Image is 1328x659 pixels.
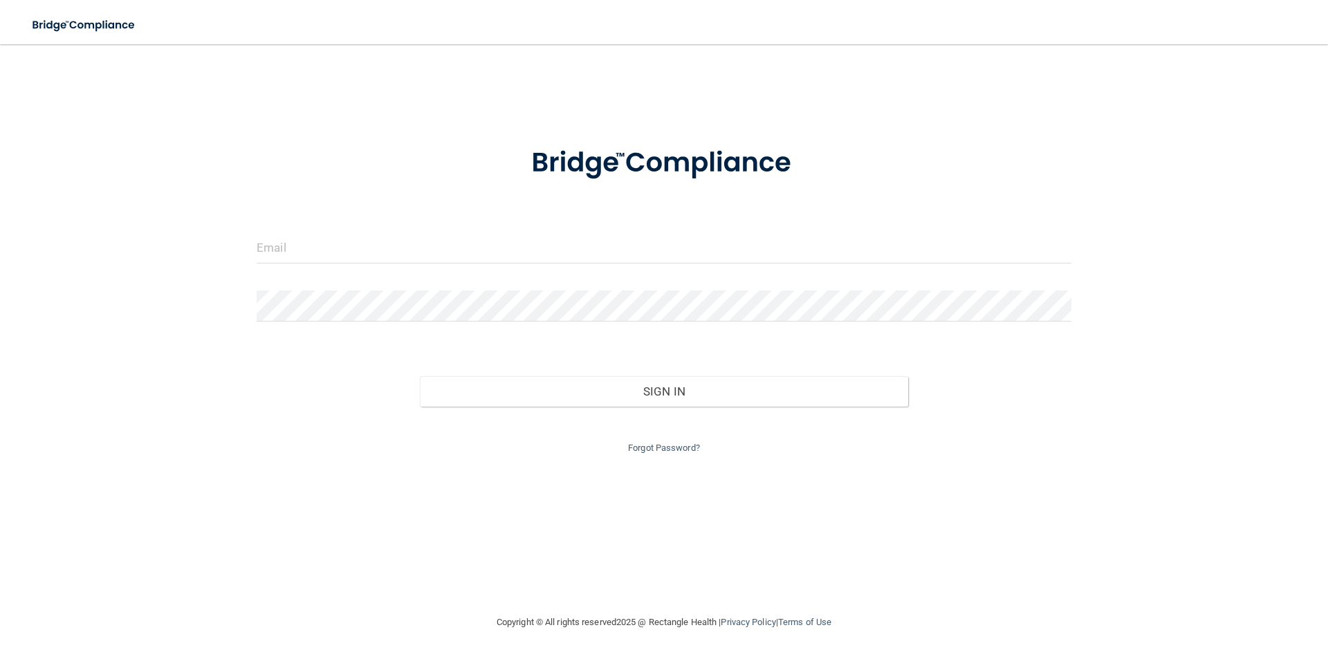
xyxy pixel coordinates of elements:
[412,600,916,644] div: Copyright © All rights reserved 2025 @ Rectangle Health | |
[778,617,831,627] a: Terms of Use
[420,376,909,407] button: Sign In
[628,443,700,453] a: Forgot Password?
[721,617,775,627] a: Privacy Policy
[257,232,1071,263] input: Email
[503,127,825,199] img: bridge_compliance_login_screen.278c3ca4.svg
[21,11,148,39] img: bridge_compliance_login_screen.278c3ca4.svg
